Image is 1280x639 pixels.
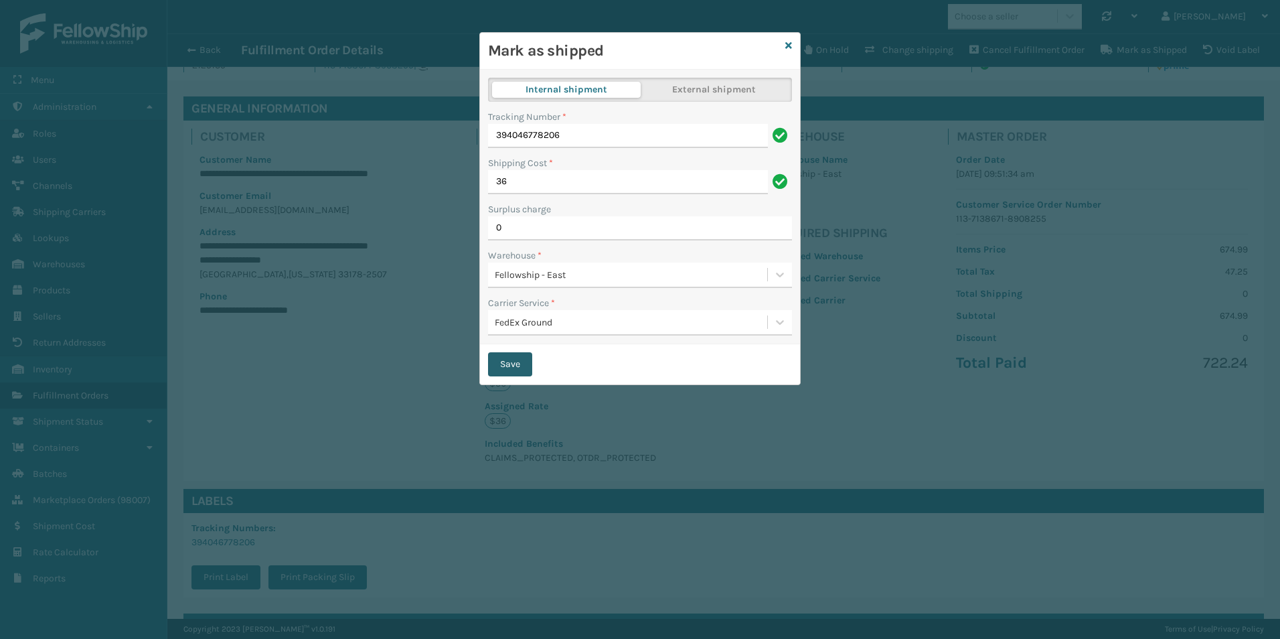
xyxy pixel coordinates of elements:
[488,110,566,124] label: Tracking Number
[488,296,555,310] label: Carrier Service
[488,41,780,61] h3: Mark as shipped
[488,202,551,216] label: Surplus charge
[488,352,532,376] button: Save
[495,268,769,282] div: Fellowship - East
[492,82,641,98] button: Internal shipment
[495,315,769,330] div: FedEx Ground
[488,156,553,170] label: Shipping Cost
[488,248,542,263] label: Warehouse
[640,82,789,98] button: External shipment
